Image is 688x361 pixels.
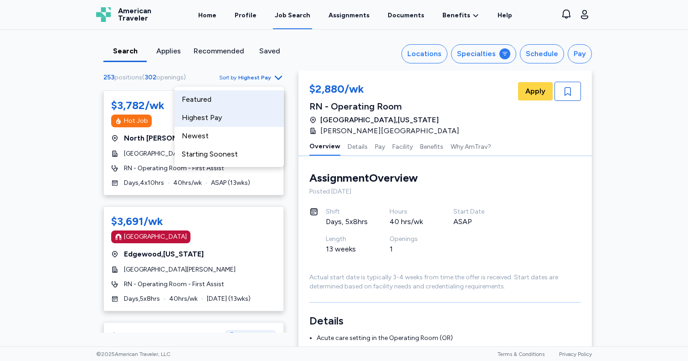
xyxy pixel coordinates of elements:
[451,44,516,63] button: Specialties
[96,7,111,22] img: Logo
[407,48,442,59] div: Locations
[124,178,164,188] span: Days , 4 x 10 hrs
[103,73,190,82] div: ( )
[124,294,160,303] span: Days , 5 x 8 hrs
[238,74,271,81] span: Highest Pay
[103,73,114,81] span: 253
[207,294,251,303] span: [DATE] ( 13 wks)
[309,187,581,196] div: Posted [DATE]
[114,73,142,81] span: positions
[453,207,495,216] div: Start Date
[375,136,385,156] button: Pay
[194,46,244,57] div: Recommended
[175,127,284,145] div: Newest
[124,133,246,144] span: North [PERSON_NAME] , [US_STATE]
[320,115,439,126] span: [GEOGRAPHIC_DATA] , [US_STATE]
[124,265,236,274] span: [GEOGRAPHIC_DATA][PERSON_NAME]
[568,44,592,63] button: Pay
[107,46,143,57] div: Search
[390,244,431,255] div: 1
[525,86,545,97] span: Apply
[124,116,148,126] div: Hot Job
[401,44,447,63] button: Locations
[175,145,284,163] div: Starting Soonest
[309,136,340,156] button: Overview
[252,46,288,57] div: Saved
[442,11,479,20] a: Benefits
[219,72,284,83] button: Sort byHighest Pay
[520,44,564,63] button: Schedule
[124,249,204,260] span: Edgewood , [US_STATE]
[309,100,465,113] div: RN - Operating Room
[574,48,586,59] div: Pay
[442,11,470,20] span: Benefits
[111,98,164,113] div: $3,782/wk
[559,351,592,357] a: Privacy Policy
[96,351,170,358] span: © 2025 American Traveler, LLC
[111,330,165,345] div: $3,680/wk
[124,232,187,241] div: [GEOGRAPHIC_DATA]
[457,48,496,59] div: Specialties
[124,280,224,289] span: RN - Operating Room - First Assist
[175,109,284,127] div: Highest Pay
[175,90,284,109] div: Featured
[390,207,431,216] div: Hours
[156,73,184,81] span: openings
[309,273,581,291] div: Actual start date is typically 3-4 weeks from time the offer is received. Start dates are determi...
[326,216,368,227] div: Days, 5x8hrs
[309,82,465,98] div: $2,880/wk
[118,7,151,22] span: American Traveler
[526,48,558,59] div: Schedule
[348,136,368,156] button: Details
[326,207,368,216] div: Shift
[309,314,581,328] h3: Details
[320,126,459,136] span: [PERSON_NAME][GEOGRAPHIC_DATA]
[124,164,224,173] span: RN - Operating Room - First Assist
[326,244,368,255] div: 13 weeks
[211,178,250,188] span: ASAP ( 13 wks)
[173,178,202,188] span: 40 hrs/wk
[317,334,581,343] li: Acute care setting in the Operating Room (OR)
[111,214,163,229] div: $3,691/wk
[309,171,418,185] div: Assignment Overview
[390,235,431,244] div: Openings
[219,74,236,81] span: Sort by
[273,1,312,29] a: Job Search
[453,216,495,227] div: ASAP
[150,46,186,57] div: Applies
[451,136,491,156] button: Why AmTrav?
[518,82,553,100] button: Apply
[498,351,544,357] a: Terms & Conditions
[144,73,156,81] span: 302
[392,136,413,156] button: Facility
[390,216,431,227] div: 40 hrs/wk
[124,149,236,158] span: [GEOGRAPHIC_DATA][PERSON_NAME]
[169,294,198,303] span: 40 hrs/wk
[420,136,443,156] button: Benefits
[326,235,368,244] div: Length
[275,11,310,20] div: Job Search
[237,332,272,339] span: Posted [DATE]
